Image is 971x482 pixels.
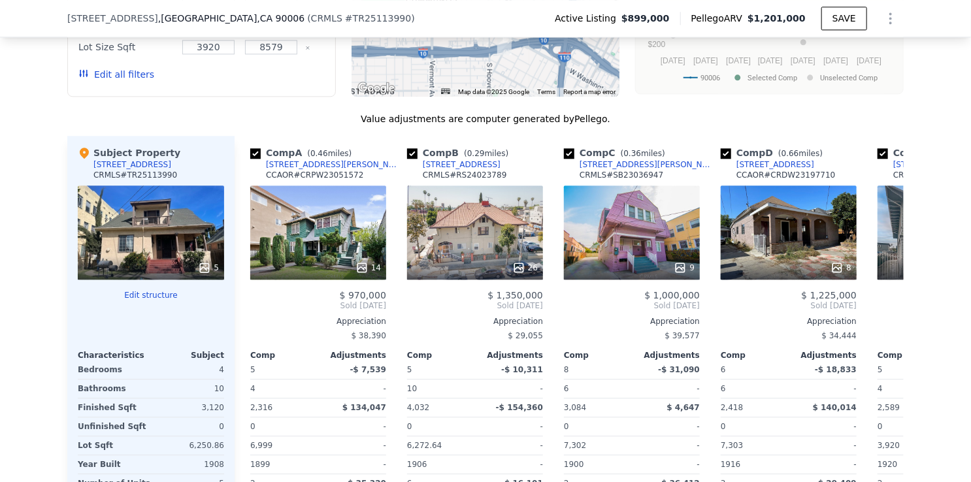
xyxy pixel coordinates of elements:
span: $ 4,647 [667,403,700,412]
div: Appreciation [564,316,700,327]
span: $1,201,000 [748,13,806,24]
div: Comp [407,350,475,361]
div: - [321,455,386,474]
div: - [478,417,543,436]
div: Subject [151,350,224,361]
div: Appreciation [250,316,386,327]
a: [STREET_ADDRESS] [407,159,501,170]
div: Lot Sqft [78,436,148,455]
div: - [791,417,857,436]
span: 2,418 [721,403,743,412]
span: -$ 18,833 [815,365,857,374]
div: Comp D [721,146,828,159]
div: 26 [512,261,538,274]
div: Comp [250,350,318,361]
span: 8 [564,365,569,374]
span: $899,000 [621,12,670,25]
div: 4 [878,379,943,398]
div: 5 [198,261,219,274]
div: Unfinished Sqft [78,417,148,436]
span: -$ 7,539 [350,365,386,374]
span: $ 38,390 [352,331,386,340]
div: - [791,455,857,474]
div: 4 [250,379,316,398]
text: Unselected Comp [820,73,878,82]
div: 3,120 [154,398,224,417]
span: 0.66 [782,149,799,158]
span: Pellego ARV [691,12,748,25]
text: Selected Comp [748,73,797,82]
span: $ 29,055 [508,331,543,340]
div: Year Built [78,455,148,474]
div: 1906 [407,455,472,474]
div: - [634,436,700,455]
button: Clear [305,45,310,50]
div: 1916 [721,455,786,474]
div: Comp A [250,146,357,159]
span: 0.29 [467,149,485,158]
div: - [321,436,386,455]
div: CRMLS # TR25113990 [93,170,177,180]
span: 0.36 [623,149,641,158]
text: [DATE] [823,56,848,65]
a: Report a map error [563,88,616,95]
div: Comp [564,350,632,361]
div: Comp C [564,146,670,159]
div: Comp [721,350,789,361]
text: [DATE] [758,56,783,65]
div: - [478,379,543,398]
button: Keyboard shortcuts [441,88,450,94]
text: [DATE] [661,56,685,65]
span: ( miles) [459,149,514,158]
text: $200 [648,40,666,49]
div: [STREET_ADDRESS] [423,159,501,170]
button: Edit all filters [78,68,154,81]
div: 1920 [878,455,943,474]
div: [STREET_ADDRESS] [893,159,971,170]
span: 2,589 [878,403,900,412]
div: - [478,436,543,455]
span: [STREET_ADDRESS] [67,12,158,25]
img: Google [355,80,398,97]
span: 0 [564,422,569,431]
div: 0 [154,417,224,436]
span: 2,316 [250,403,272,412]
text: 90006 [700,73,720,82]
span: 5 [250,365,255,374]
span: $ 34,444 [822,331,857,340]
span: -$ 10,311 [501,365,543,374]
span: 0.46 [310,149,328,158]
text: [DATE] [693,56,718,65]
span: CRMLS [311,13,342,24]
span: 0 [250,422,255,431]
div: 2010 S Union Ave [497,33,512,55]
div: Value adjustments are computer generated by Pellego . [67,112,904,125]
div: Comp [878,350,946,361]
div: Appreciation [721,316,857,327]
span: 6,999 [250,441,272,450]
div: - [634,379,700,398]
div: 6,250.86 [154,436,224,455]
div: - [321,379,386,398]
text: [DATE] [726,56,751,65]
div: Lot Size Sqft [78,38,174,56]
a: [STREET_ADDRESS] [721,159,814,170]
span: -$ 154,360 [496,403,543,412]
div: Bedrooms [78,361,148,379]
div: Adjustments [789,350,857,361]
div: 10 [407,379,472,398]
div: [STREET_ADDRESS][PERSON_NAME] [266,159,402,170]
div: Adjustments [632,350,700,361]
span: 0 [721,422,726,431]
div: CCAOR # CRPW23051572 [266,170,364,180]
span: Sold [DATE] [250,300,386,311]
span: $ 1,000,000 [644,290,700,300]
div: CRMLS # SB23036947 [580,170,663,180]
span: 6,272.64 [407,441,442,450]
div: Bathrooms [78,379,148,398]
div: Comp B [407,146,514,159]
span: Active Listing [555,12,621,25]
span: ( miles) [773,149,828,158]
a: [STREET_ADDRESS][PERSON_NAME] [250,159,402,170]
div: - [634,417,700,436]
